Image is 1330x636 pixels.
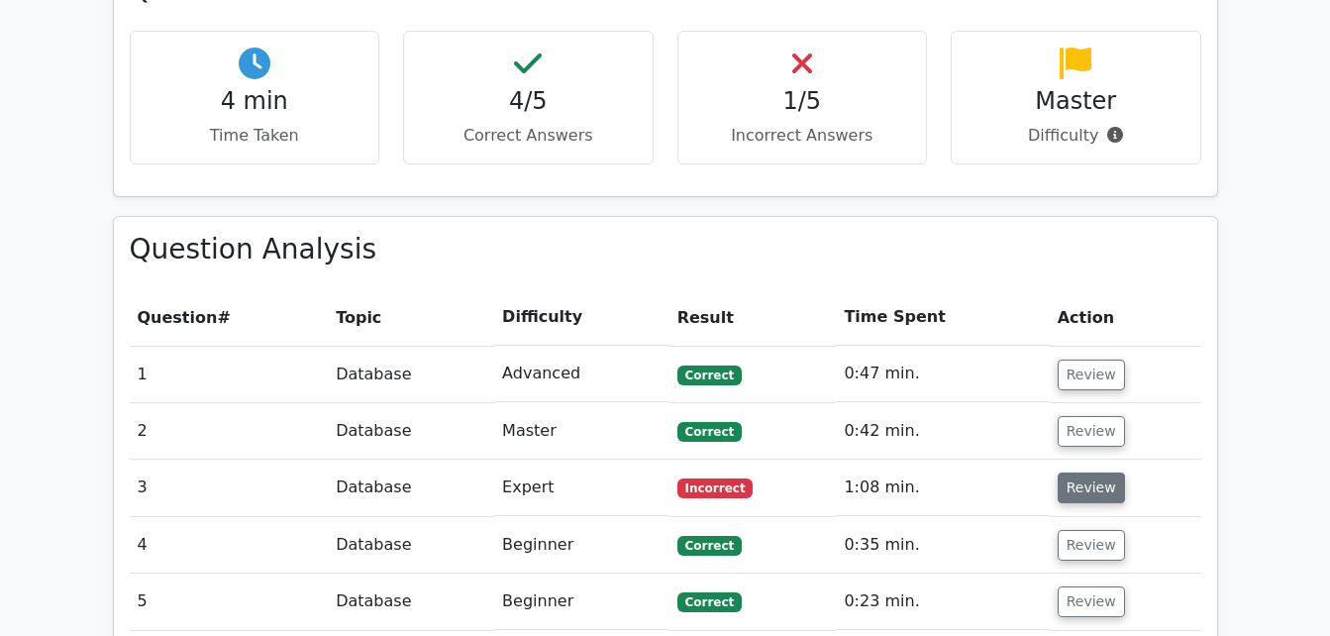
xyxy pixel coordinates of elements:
[836,289,1049,346] th: Time Spent
[328,574,494,630] td: Database
[677,366,742,385] span: Correct
[328,517,494,574] td: Database
[147,124,363,148] p: Time Taken
[494,346,669,402] td: Advanced
[130,233,1201,266] h3: Question Analysis
[130,346,329,402] td: 1
[677,478,754,498] span: Incorrect
[328,346,494,402] td: Database
[1058,360,1125,390] button: Review
[328,403,494,460] td: Database
[494,403,669,460] td: Master
[494,517,669,574] td: Beginner
[669,289,837,346] th: Result
[494,289,669,346] th: Difficulty
[677,536,742,556] span: Correct
[138,308,218,327] span: Question
[836,403,1049,460] td: 0:42 min.
[1050,289,1201,346] th: Action
[836,517,1049,574] td: 0:35 min.
[420,124,637,148] p: Correct Answers
[494,460,669,516] td: Expert
[328,289,494,346] th: Topic
[677,422,742,442] span: Correct
[1058,586,1125,617] button: Review
[694,87,911,116] h4: 1/5
[836,574,1049,630] td: 0:23 min.
[1058,473,1125,503] button: Review
[130,574,329,630] td: 5
[147,87,363,116] h4: 4 min
[420,87,637,116] h4: 4/5
[130,403,329,460] td: 2
[836,460,1049,516] td: 1:08 min.
[494,574,669,630] td: Beginner
[1058,416,1125,447] button: Review
[130,289,329,346] th: #
[1058,530,1125,561] button: Review
[836,346,1049,402] td: 0:47 min.
[677,592,742,612] span: Correct
[694,124,911,148] p: Incorrect Answers
[328,460,494,516] td: Database
[968,87,1184,116] h4: Master
[130,460,329,516] td: 3
[968,124,1184,148] p: Difficulty
[130,517,329,574] td: 4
